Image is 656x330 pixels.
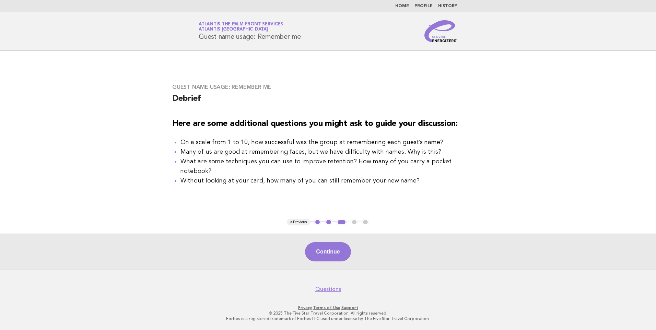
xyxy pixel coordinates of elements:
[424,20,457,42] img: Service Energizers
[180,147,484,157] li: Many of us are good at remembering faces, but we have difficulty with names. Why is this?
[180,138,484,147] li: On a scale from 1 to 10, how successful was the group at remembering each guest’s name?
[414,4,433,8] a: Profile
[337,219,347,226] button: 3
[438,4,457,8] a: History
[199,22,283,32] a: Atlantis The Palm Front ServicesAtlantis [GEOGRAPHIC_DATA]
[315,286,341,293] a: Questions
[287,219,309,226] button: < Previous
[172,93,484,110] h2: Debrief
[172,120,458,128] strong: Here are some additional questions you might ask to guide your discussion:
[118,305,538,310] p: · ·
[325,219,332,226] button: 2
[199,22,301,40] h1: Guest name usage: Remember me
[298,305,312,310] a: Privacy
[172,84,484,91] h3: Guest name usage: Remember me
[313,305,340,310] a: Terms of Use
[180,176,484,186] li: Without looking at your card, how many of you can still remember your new name?
[180,157,484,176] li: What are some techniques you can use to improve retention? How many of you carry a pocket notebook?
[314,219,321,226] button: 1
[305,242,351,261] button: Continue
[118,316,538,321] p: Forbes is a registered trademark of Forbes LLC used under license by The Five Star Travel Corpora...
[341,305,358,310] a: Support
[395,4,409,8] a: Home
[118,310,538,316] p: © 2025 The Five Star Travel Corporation. All rights reserved.
[199,27,268,32] span: Atlantis [GEOGRAPHIC_DATA]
